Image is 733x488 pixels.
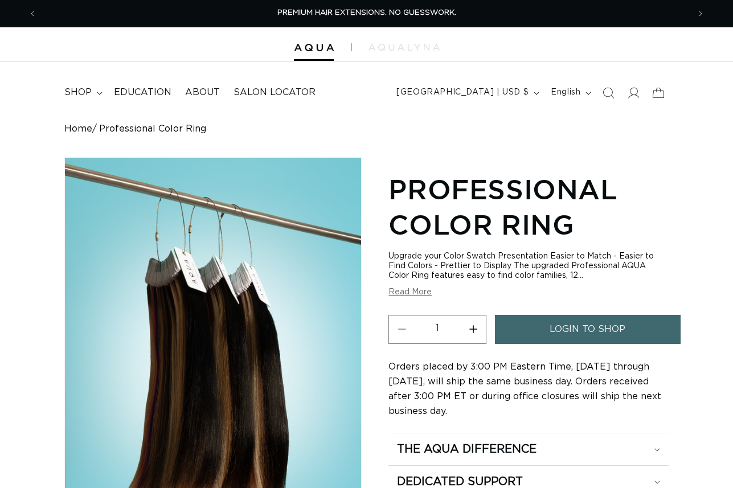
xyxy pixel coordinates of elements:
[388,252,669,281] div: Upgrade your Color Swatch Presentation Easier to Match - Easier to Find Colors - Prettier to Disp...
[388,171,669,243] h1: Professional Color Ring
[107,80,178,105] a: Education
[596,80,621,105] summary: Search
[388,288,432,297] button: Read More
[495,315,681,344] a: login to shop
[114,87,171,99] span: Education
[58,80,107,105] summary: shop
[227,80,322,105] a: Salon Locator
[20,3,45,24] button: Previous announcement
[551,87,580,99] span: English
[388,362,661,416] span: Orders placed by 3:00 PM Eastern Time, [DATE] through [DATE], will ship the same business day. Or...
[688,3,713,24] button: Next announcement
[396,87,529,99] span: [GEOGRAPHIC_DATA] | USD $
[185,87,220,99] span: About
[544,82,596,104] button: English
[390,82,544,104] button: [GEOGRAPHIC_DATA] | USD $
[397,442,537,457] h2: The Aqua Difference
[294,44,334,52] img: Aqua Hair Extensions
[178,80,227,105] a: About
[277,9,456,17] span: PREMIUM HAIR EXTENSIONS. NO GUESSWORK.
[64,124,92,134] a: Home
[64,124,669,134] nav: breadcrumbs
[550,315,625,344] span: login to shop
[368,44,440,51] img: aqualyna.com
[99,124,206,134] span: Professional Color Ring
[64,87,92,99] span: shop
[234,87,316,99] span: Salon Locator
[388,433,669,465] summary: The Aqua Difference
